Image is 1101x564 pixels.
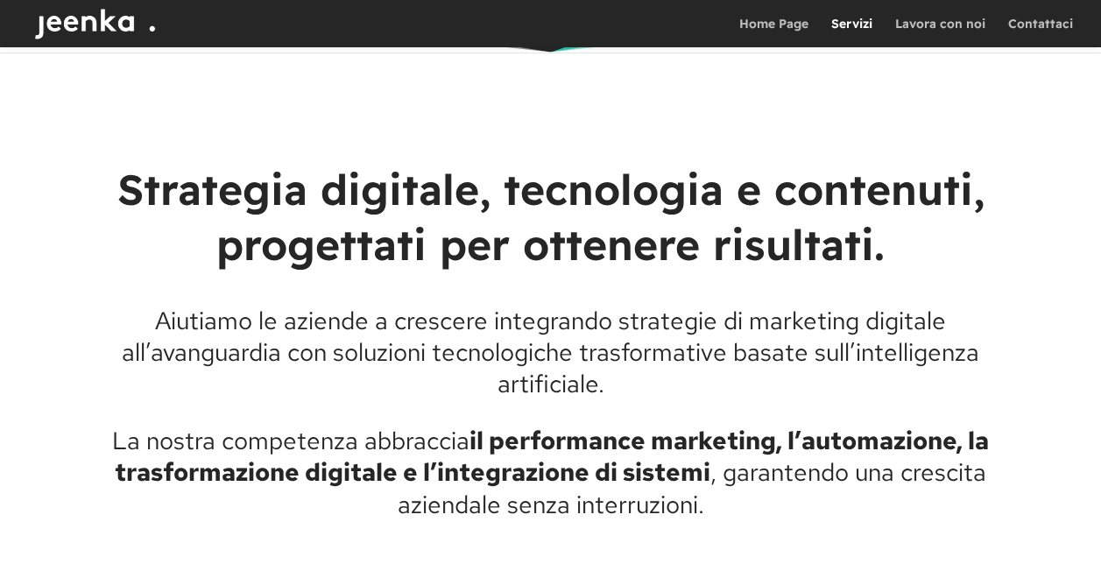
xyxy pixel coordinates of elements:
[739,18,808,47] a: Home Page
[110,425,992,520] p: La nostra competenza abbraccia , garantendo una crescita aziendale senza interruzioni.
[895,18,985,47] a: Lavora con noi
[1008,18,1073,47] a: Contattaci
[831,18,872,47] a: Servizi
[110,162,992,280] h2: Strategia digitale, tecnologia e contenuti, progettati per ottenere risultati.
[115,424,989,489] strong: il performance marketing, l’automazione, la trasformazione digitale e l’integrazione di sistemi
[110,305,992,425] p: Aiutiamo le aziende a crescere integrando strategie di marketing digitale all’avanguardia con sol...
